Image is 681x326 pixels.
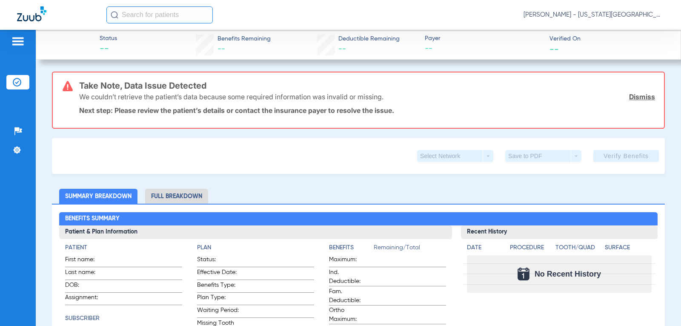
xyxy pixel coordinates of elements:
[11,36,25,46] img: hamburger-icon
[217,35,271,43] span: Benefits Remaining
[555,243,602,255] app-breakdown-title: Tooth/Quad
[329,243,374,252] h4: Benefits
[79,81,655,90] h3: Take Note, Data Issue Detected
[197,243,314,252] h4: Plan
[145,189,208,204] li: Full Breakdown
[79,92,383,101] p: We couldn’t retrieve the patient’s data because some required information was invalid or missing.
[338,45,346,53] span: --
[59,212,657,226] h2: Benefits Summary
[65,243,182,252] h4: Patient
[461,225,657,239] h3: Recent History
[629,92,655,101] a: Dismiss
[197,268,239,280] span: Effective Date:
[510,243,552,255] app-breakdown-title: Procedure
[79,106,655,115] p: Next step: Please review the patient’s details or contact the insurance payer to resolve the issue.
[338,35,400,43] span: Deductible Remaining
[197,306,239,317] span: Waiting Period:
[605,243,651,255] app-breakdown-title: Surface
[329,287,371,305] span: Fam. Deductible:
[100,34,117,43] span: Status
[374,243,446,255] span: Remaining/Total
[425,43,542,54] span: --
[524,11,664,19] span: [PERSON_NAME] - [US_STATE][GEOGRAPHIC_DATA] Dental - [GEOGRAPHIC_DATA]
[65,255,107,267] span: First name:
[59,225,452,239] h3: Patient & Plan Information
[549,35,667,43] span: Verified On
[425,34,542,43] span: Payer
[63,81,73,91] img: error-icon
[197,255,239,267] span: Status:
[65,268,107,280] span: Last name:
[106,6,213,23] input: Search for patients
[510,243,552,252] h4: Procedure
[197,281,239,292] span: Benefits Type:
[111,11,118,19] img: Search Icon
[329,255,371,267] span: Maximum:
[518,268,529,280] img: Calendar
[535,270,601,278] span: No Recent History
[605,243,651,252] h4: Surface
[65,281,107,292] span: DOB:
[217,45,225,53] span: --
[59,189,137,204] li: Summary Breakdown
[555,243,602,252] h4: Tooth/Quad
[17,6,46,21] img: Zuub Logo
[467,243,503,255] app-breakdown-title: Date
[329,268,371,286] span: Ind. Deductible:
[65,293,107,305] span: Assignment:
[100,43,117,55] span: --
[329,243,374,255] app-breakdown-title: Benefits
[549,44,559,53] span: --
[329,306,371,324] span: Ortho Maximum:
[65,314,182,323] h4: Subscriber
[467,243,503,252] h4: Date
[197,293,239,305] span: Plan Type:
